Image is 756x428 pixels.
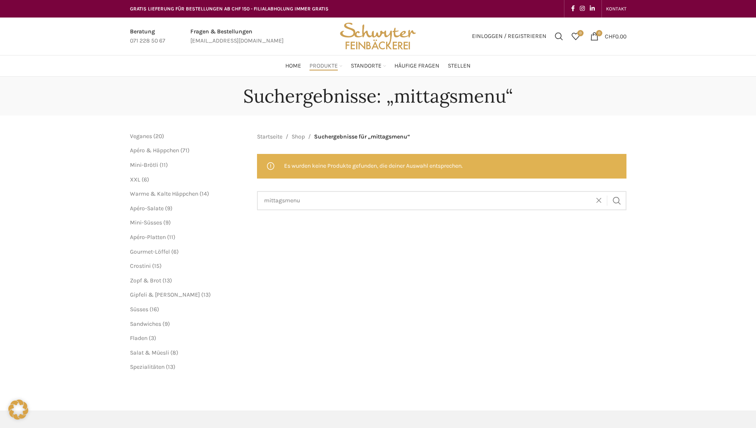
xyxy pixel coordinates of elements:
[155,133,162,140] span: 20
[577,30,584,36] span: 0
[257,154,626,178] div: Es wurden keine Produkte gefunden, die deiner Auswahl entsprechen.
[165,219,169,226] span: 9
[169,234,173,241] span: 11
[257,191,626,210] input: Suchen
[569,3,577,15] a: Facebook social link
[577,3,587,15] a: Instagram social link
[596,30,602,36] span: 0
[605,33,626,40] bdi: 0.00
[151,335,154,342] span: 3
[168,363,173,370] span: 13
[202,190,207,197] span: 14
[130,349,169,356] a: Salat & Müesli
[130,6,329,12] span: GRATIS LIEFERUNG FÜR BESTELLUNGEN AB CHF 150 - FILIALABHOLUNG IMMER GRATIS
[292,132,305,141] a: Shop
[130,306,148,313] a: Süsses
[602,0,631,17] div: Secondary navigation
[472,33,546,39] span: Einloggen / Registrieren
[130,291,200,298] a: Gipfeli & [PERSON_NAME]
[130,248,170,255] a: Gourmet-Löffel
[130,262,151,269] a: Crostini
[394,62,439,70] span: Häufige Fragen
[468,28,551,45] a: Einloggen / Registrieren
[130,219,162,226] a: Mini-Süsses
[130,133,152,140] a: Veganes
[606,6,626,12] span: KONTAKT
[190,27,284,46] a: Infobox link
[567,28,584,45] a: 0
[172,349,176,356] span: 8
[130,277,161,284] a: Zopf & Brot
[130,234,166,241] a: Apéro-Platten
[154,262,160,269] span: 15
[130,176,140,183] a: XXL
[162,161,166,169] span: 11
[551,28,567,45] a: Suchen
[130,205,164,212] a: Apéro-Salate
[130,190,198,197] a: Warme & Kalte Häppchen
[309,58,342,74] a: Produkte
[586,28,631,45] a: 0 CHF0.00
[130,27,165,46] a: Infobox link
[309,62,338,70] span: Produkte
[257,132,282,141] a: Startseite
[285,58,301,74] a: Home
[130,147,179,154] a: Apéro & Häppchen
[144,176,147,183] span: 6
[351,62,382,70] span: Standorte
[606,0,626,17] a: KONTAKT
[130,363,165,370] a: Spezialitäten
[448,62,471,70] span: Stellen
[394,58,439,74] a: Häufige Fragen
[167,205,170,212] span: 9
[130,320,161,327] a: Sandwiches
[173,248,177,255] span: 6
[337,18,419,55] img: Bäckerei Schwyter
[351,58,386,74] a: Standorte
[587,3,597,15] a: Linkedin social link
[567,28,584,45] div: Meine Wunschliste
[257,132,410,141] nav: Breadcrumb
[130,335,147,342] a: Fladen
[165,277,170,284] span: 13
[337,32,419,39] a: Site logo
[314,132,410,141] span: Suchergebnisse für „mittagsmenu“
[165,320,168,327] span: 9
[243,85,513,107] h1: Suchergebnisse: „mittagsmenu“
[130,161,158,169] a: Mini-Brötli
[605,33,615,40] span: CHF
[126,58,631,74] div: Main navigation
[152,306,157,313] span: 16
[182,147,187,154] span: 71
[203,291,209,298] span: 13
[285,62,301,70] span: Home
[448,58,471,74] a: Stellen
